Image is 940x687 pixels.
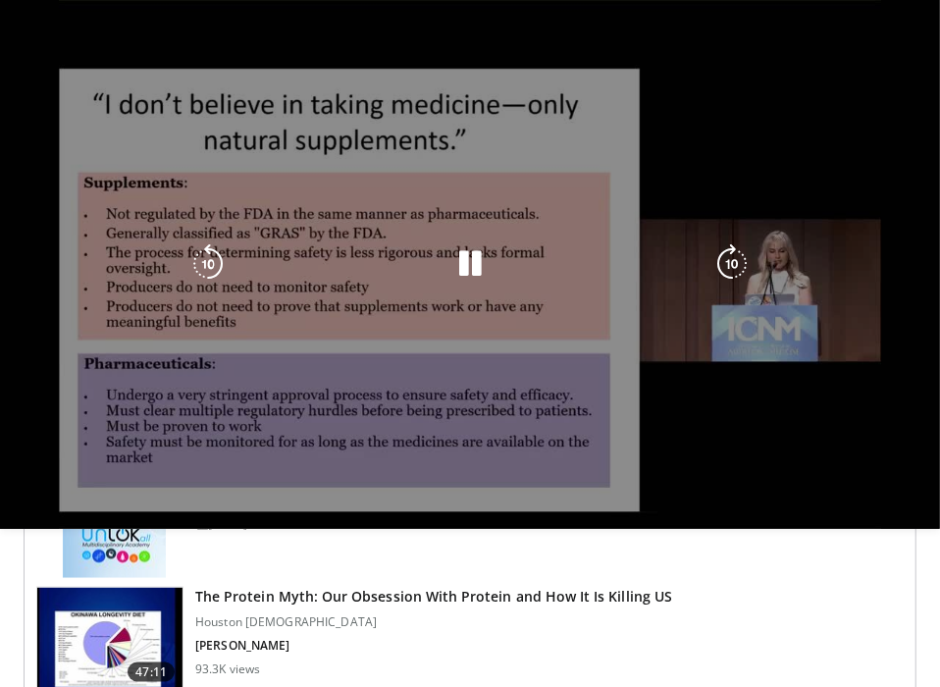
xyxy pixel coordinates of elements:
span: 47:11 [128,662,175,682]
h3: The Protein Myth: Our Obsession With Protein and How It Is Killing US [195,587,672,607]
p: 93.3K views [195,661,260,677]
p: [PERSON_NAME] [195,638,672,654]
p: Houston [DEMOGRAPHIC_DATA] [195,614,672,630]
